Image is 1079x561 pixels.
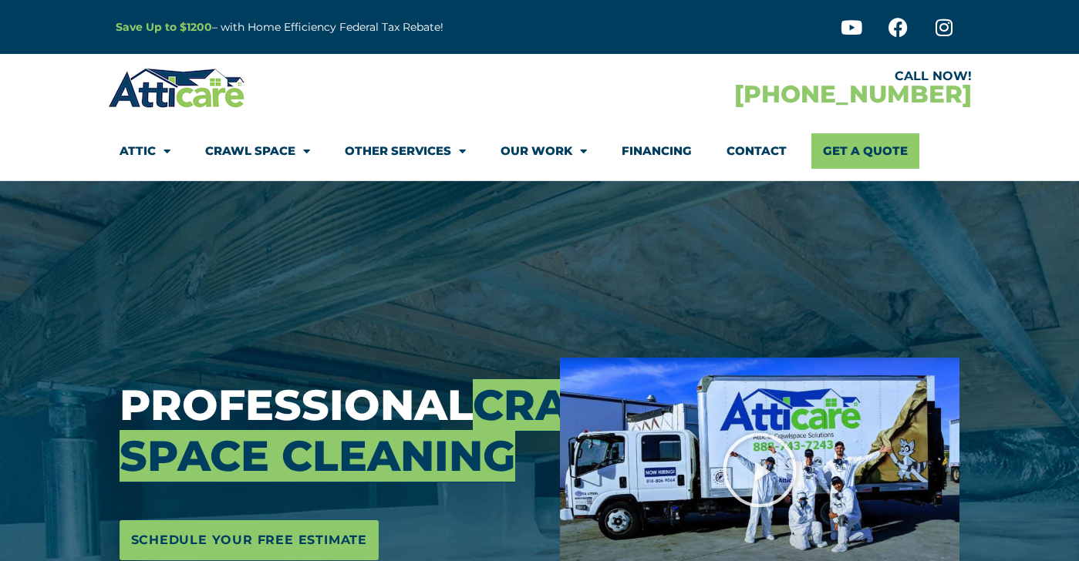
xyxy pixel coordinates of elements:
a: Schedule Your Free Estimate [120,520,379,560]
nav: Menu [120,133,960,169]
span: Crawl Space Cleaning [120,379,642,482]
a: Our Work [501,133,587,169]
a: Attic [120,133,170,169]
div: CALL NOW! [540,70,972,82]
p: – with Home Efficiency Federal Tax Rebate! [116,18,615,36]
a: Save Up to $1200 [116,20,212,34]
a: Crawl Space [205,133,310,169]
a: Contact [727,133,787,169]
a: Other Services [345,133,466,169]
a: Get A Quote [811,133,919,169]
a: Financing [622,133,692,169]
span: Schedule Your Free Estimate [131,528,368,553]
h3: Professional [120,380,538,482]
div: Play Video [721,432,798,509]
